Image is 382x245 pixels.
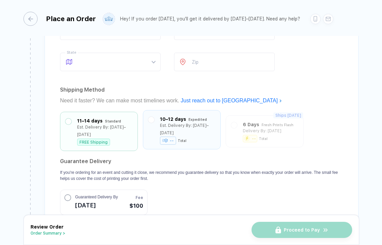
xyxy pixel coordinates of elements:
[178,139,186,143] div: Total
[135,195,143,201] span: Fee
[31,224,64,230] span: Review Order
[160,115,186,123] div: 10–12 days
[60,85,343,95] div: Shipping Method
[75,200,118,211] span: [DATE]
[77,139,110,146] div: FREE Shipping
[129,202,143,210] span: $100
[105,117,121,125] div: Standard
[188,116,207,123] div: Expedited
[60,156,343,167] h2: Guarantee Delivery
[103,13,115,25] img: user profile
[77,124,132,138] div: Est. Delivery By: [DATE]–[DATE]
[181,98,282,103] a: Just reach out to [GEOGRAPHIC_DATA]
[148,115,215,144] div: 10–12 days ExpeditedEst. Delivery By: [DATE]–[DATE]--Total
[75,194,118,200] span: Guaranteed Delivery By
[77,117,103,125] div: 11–14 days
[60,95,343,106] div: Need it faster? We can make most timelines work.
[120,16,300,22] div: Hey! If you order [DATE], you'll get it delivered by [DATE]–[DATE]. Need any help?
[46,15,96,23] div: Place an Order
[65,117,132,146] div: 11–14 days StandardEst. Delivery By: [DATE]–[DATE]FREE Shipping
[160,137,176,145] div: --
[160,122,215,137] div: Est. Delivery By: [DATE]–[DATE]
[60,190,148,215] button: Guaranteed Delivery By[DATE]Fee$100
[60,169,343,182] p: If you're ordering for an event and cutting it close, we recommend you guarantee delivery so that...
[31,231,65,236] button: Order Summary >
